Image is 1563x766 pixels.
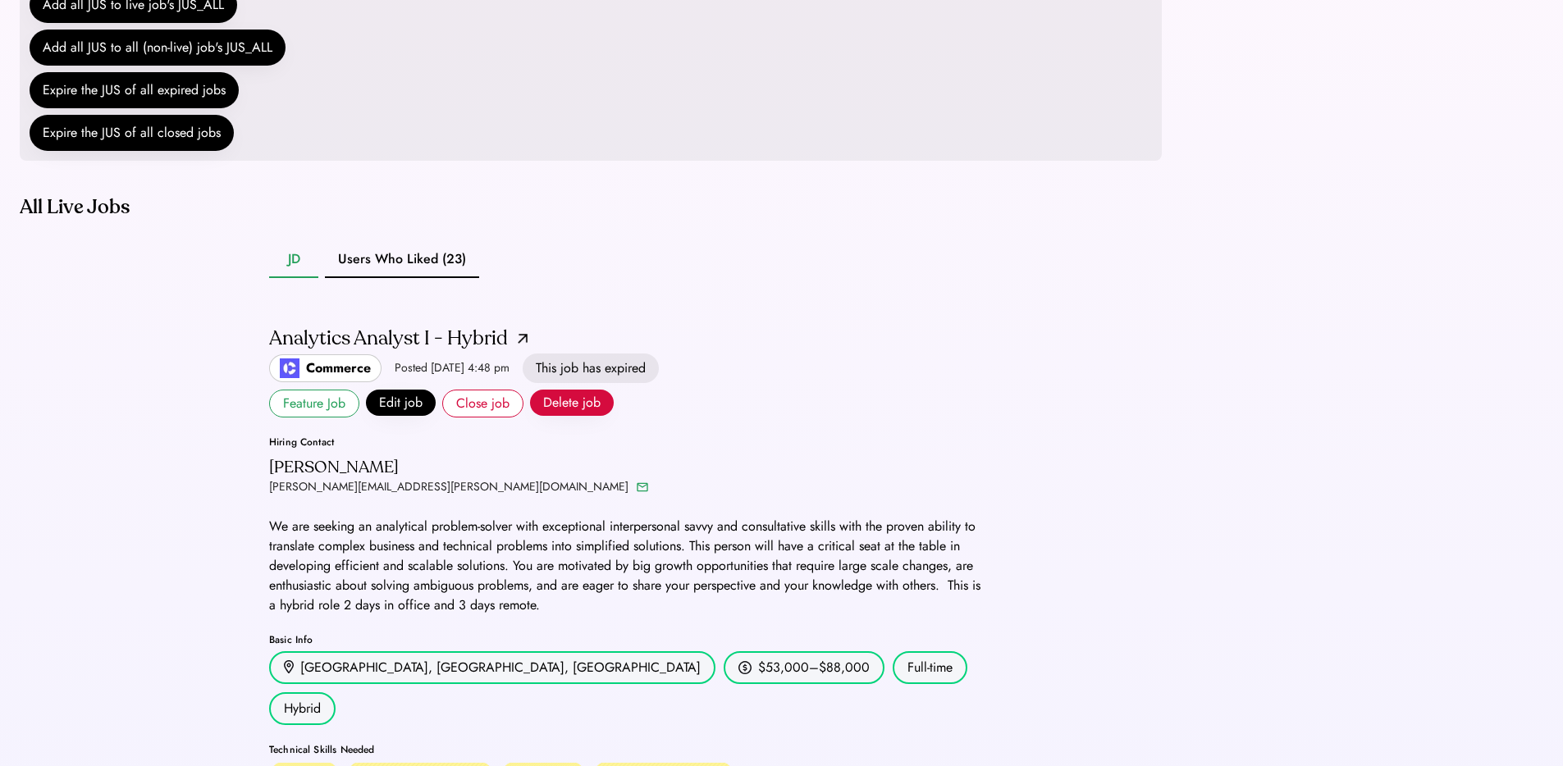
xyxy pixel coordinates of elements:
img: arrow-up-right.png [518,334,528,344]
button: Delete job [530,390,614,416]
button: Users Who Liked (23) [325,242,479,278]
div: $53,000–$88,000 [758,658,870,677]
div: [PERSON_NAME] [269,457,399,477]
button: Feature Job [269,390,359,417]
div: [GEOGRAPHIC_DATA], [GEOGRAPHIC_DATA], [GEOGRAPHIC_DATA] [300,658,701,677]
img: poweredbycommerce_logo.jpeg [280,358,299,378]
div: We are seeking an analytical problem-solver with exceptional interpersonal savvy and consultative... [269,517,988,615]
div: Full-time [893,651,967,684]
img: money.svg [738,660,752,675]
button: Edit job [366,390,436,416]
button: Expire the JUS of all closed jobs [30,115,234,151]
button: Expire the JUS of all expired jobs [30,72,239,108]
div: Posted [DATE] 4:48 pm [395,360,510,376]
div: Hiring Contact [269,437,650,447]
div: Basic Info [269,635,988,645]
div: This job has expired [536,358,646,378]
button: Close job [442,390,523,417]
div: Commerce [306,358,371,378]
div: Analytics Analyst I - Hybrid [269,326,508,352]
div: [PERSON_NAME][EMAIL_ADDRESS][PERSON_NAME][DOMAIN_NAME] [269,477,628,497]
div: Hybrid [269,692,336,725]
div: All Live Jobs [20,194,988,221]
button: Add all JUS to all (non-live) job's JUS_ALL [30,30,286,66]
img: location.svg [284,660,294,674]
div: Technical Skills Needed [269,745,988,755]
button: JD [269,242,318,278]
